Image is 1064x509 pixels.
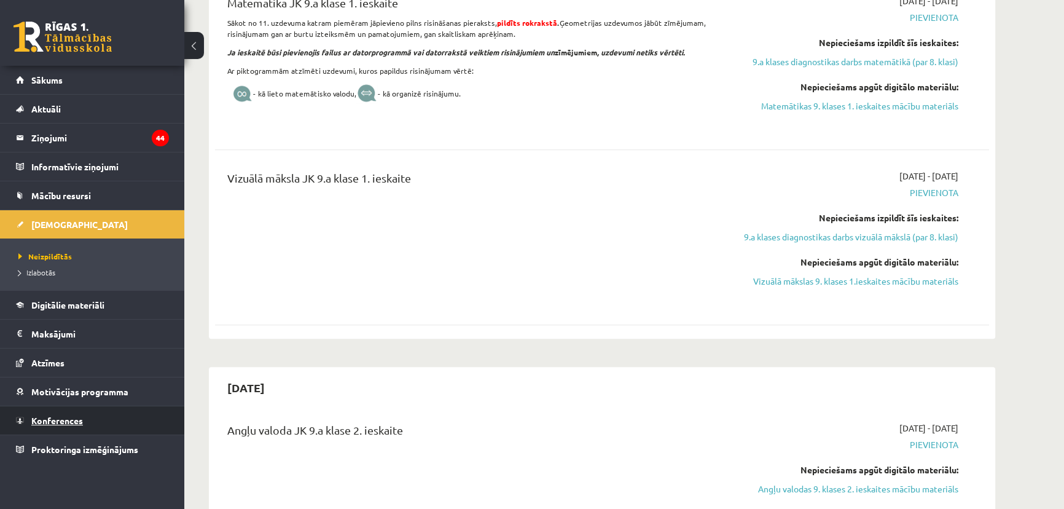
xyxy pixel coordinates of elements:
[597,47,685,57] i: , uzdevumi netiks vērtēti.
[31,299,104,310] span: Digitālie materiāli
[727,438,958,451] span: Pievienota
[727,483,958,495] a: Angļu valodas 9. klases 2. ieskaites mācību materiāls
[16,95,169,123] a: Aktuāli
[727,256,958,269] div: Nepieciešams apgūt digitālo materiālu:
[31,103,61,114] span: Aktuāli
[727,275,958,288] a: Vizuālā mākslas 9. klases 1.ieskaites mācību materiāls
[727,55,958,68] a: 9.a klases diagnostikas darbs matemātikā (par 8. klasi)
[227,47,555,57] i: Ja ieskaitē būsi pievienojis failus ar datorprogrammā vai datorrakstā veiktiem risinājumiem un
[16,152,169,181] a: Informatīvie ziņojumi
[16,406,169,435] a: Konferences
[16,124,169,152] a: Ziņojumi44
[31,152,169,181] legend: Informatīvie ziņojumi
[14,22,112,52] a: Rīgas 1. Tālmācības vidusskola
[497,18,557,28] span: pildīts rokrakstā
[31,415,83,426] span: Konferences
[16,349,169,377] a: Atzīmes
[727,11,958,24] span: Pievienota
[18,267,55,277] span: Izlabotās
[16,210,169,239] a: [DEMOGRAPHIC_DATA]
[16,377,169,406] a: Motivācijas programma
[31,190,91,201] span: Mācību resursi
[899,422,958,435] span: [DATE] - [DATE]
[31,219,128,230] span: [DEMOGRAPHIC_DATA]
[727,100,958,112] a: Matemātikas 9. klases 1. ieskaites mācību materiāls
[227,17,708,39] p: Sākot no 11. uzdevuma katram piemēram jāpievieno pilns risināšanas pieraksts, Ģeometrijas uzdevum...
[18,251,72,261] span: Neizpildītās
[555,47,685,57] b: zīmējumiem
[31,124,169,152] legend: Ziņojumi
[497,18,560,28] strong: .
[16,181,169,210] a: Mācību resursi
[227,84,708,105] p: - kā lieto matemātisko valodu, - kā organizē risinājumu.
[16,66,169,94] a: Sākums
[18,267,172,278] a: Izlabotās
[31,357,65,368] span: Atzīmes
[356,84,378,104] img: nlxdclX5TJEpSUOp6sKb4sy0LYPK9xgpm2rkqevz+KDjWcWUyrI+Z9y9v0FcvZ6Wm++UNcAAAAASUVORK5CYII=
[31,386,128,397] span: Motivācijas programma
[727,231,958,243] a: 9.a klases diagnostikas darbs vizuālā mākslā (par 8. klasi)
[227,65,708,76] p: Ar piktogrammām atzīmēti uzdevumi, kuros papildus risinājumam vērtē:
[16,291,169,319] a: Digitālie materiāli
[31,320,169,348] legend: Maksājumi
[727,211,958,224] div: Nepieciešams izpildīt šīs ieskaites:
[727,81,958,93] div: Nepieciešams apgūt digitālo materiālu:
[16,320,169,348] a: Maksājumi
[31,74,63,85] span: Sākums
[727,464,958,476] div: Nepieciešams apgūt digitālo materiālu:
[727,36,958,49] div: Nepieciešams izpildīt šīs ieskaites:
[227,422,708,444] div: Angļu valoda JK 9.a klase 2. ieskaite
[231,84,253,105] img: A1x9P9OIUn3nQAAAABJRU5ErkJggg==
[16,435,169,464] a: Proktoringa izmēģinājums
[899,170,958,183] span: [DATE] - [DATE]
[152,130,169,146] i: 44
[227,170,708,192] div: Vizuālā māksla JK 9.a klase 1. ieskaite
[18,251,172,262] a: Neizpildītās
[727,186,958,199] span: Pievienota
[215,373,277,402] h2: [DATE]
[31,444,138,455] span: Proktoringa izmēģinājums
